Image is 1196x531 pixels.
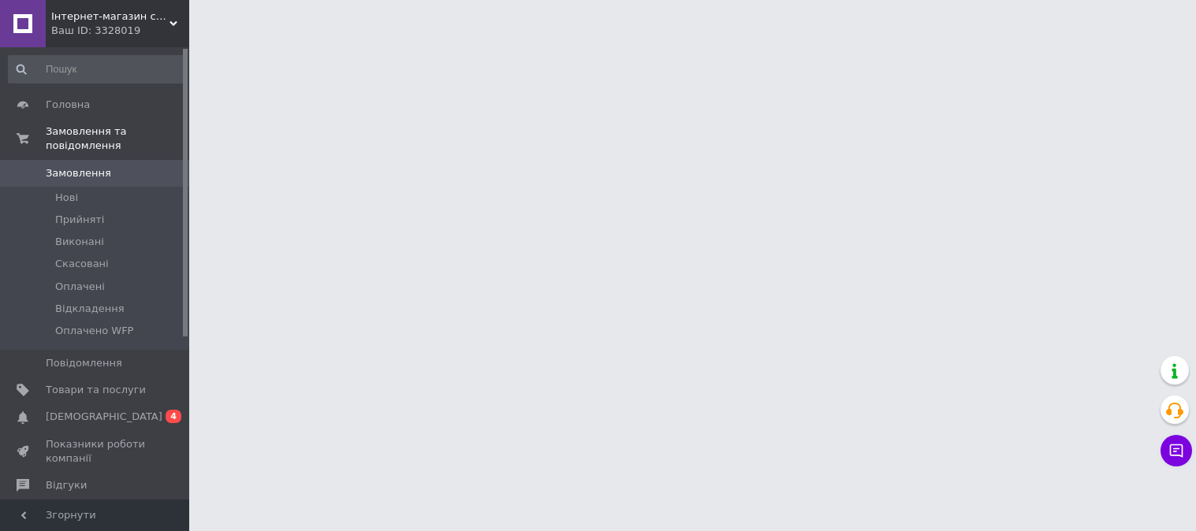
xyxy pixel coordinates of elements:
span: Повідомлення [46,356,122,370]
span: Товари та послуги [46,383,146,397]
span: Нові [55,191,78,205]
span: Відгуки [46,478,87,492]
span: 4 [166,410,181,423]
span: [DEMOGRAPHIC_DATA] [46,410,162,424]
span: Виконані [55,235,104,249]
span: Оплачено WFP [55,324,133,338]
span: Оплачені [55,280,105,294]
button: Чат з покупцем [1161,435,1192,466]
div: Ваш ID: 3328019 [51,24,189,38]
input: Пошук [8,55,186,84]
span: Замовлення [46,166,111,180]
span: Показники роботи компанії [46,437,146,466]
span: Інтернет-магазин солодощів "Make joy" [51,9,170,24]
span: Замовлення та повідомлення [46,124,189,153]
span: Головна [46,98,90,112]
span: Скасовані [55,257,109,271]
span: Прийняті [55,213,104,227]
span: Відкладення [55,302,124,316]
